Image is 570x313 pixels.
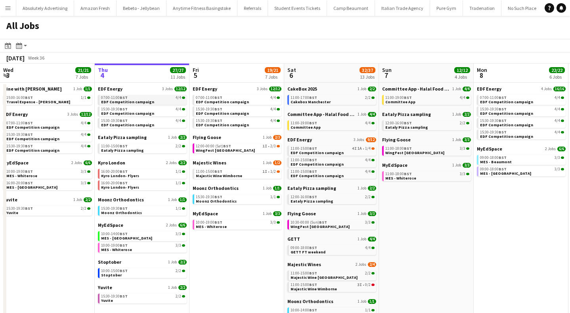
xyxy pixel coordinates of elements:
a: 15:30-19:30BST4/4EDF Competition campaign [196,106,280,116]
span: 1/1 [84,87,92,91]
a: 07:00-11:00BST4/4EDF Competition campaign [480,95,564,104]
span: 4/4 [463,87,471,91]
span: 09:00-18:00 [480,167,507,171]
span: BST [214,194,222,199]
span: 15:30-19:30 [101,119,128,123]
span: 15:30-19:30 [480,119,507,123]
button: Absolutely Advertising [16,0,74,16]
div: Eataly Pizza sampling1 Job2/211:00-15:00BST2/2Eataly Pizza sampling [98,134,187,160]
span: Majestic Wine Wimborne [196,173,242,178]
span: 4/4 [555,107,560,111]
a: MyEdSpace1 Job3/3 [382,162,471,168]
span: BST [25,95,33,100]
span: 6/6 [557,147,566,151]
span: 1 Job [263,186,272,191]
a: Flying Goose1 Job2/3 [193,134,281,140]
span: 1I [262,144,267,148]
a: 15:30-19:30BST4/4EDF Competition campaign [6,132,90,141]
a: 11:00-18:00BST3/3MES - Whiterose [385,171,469,180]
span: 1/2 [270,170,276,174]
div: Yuvite1 Job2/215:30-19:30BST2/2Yuvite [3,197,92,217]
span: 4/4 [270,119,276,123]
span: BST [309,95,317,100]
span: 4/4 [555,96,560,100]
span: 2 Jobs [166,160,177,165]
div: CakeBox 20251 Job2/211:00-17:00BST2/2Cakebox Manchester [287,86,376,111]
span: WingFest Bristol [196,148,255,153]
span: BST [120,95,128,100]
span: 4/4 [555,119,560,123]
span: 6/6 [84,160,92,165]
a: 15:30-19:30BST2/2Yuvite [6,206,90,215]
span: 4/4 [176,119,181,123]
span: BST [499,155,507,160]
span: 1/1 [81,96,86,100]
a: 09:00-18:00BST3/3MES - [GEOGRAPHIC_DATA] [480,166,564,176]
span: Yuvite [3,197,17,203]
span: 4/4 [270,96,276,100]
span: Majestic Wines [193,160,226,166]
span: EDF Competition campaign [480,122,533,128]
span: 1 Job [263,135,272,140]
span: 4I [352,147,357,151]
span: Travel Expense - Jade [6,99,70,104]
span: Kyro London- Flyers [101,173,139,178]
div: Majestic Wines1 Job1/211:00-15:00BST1I•1/2Majestic Wine Wimborne [193,160,281,185]
span: MES - Whiterose [385,176,416,181]
a: MyEdSpace2 Jobs6/6 [477,146,566,152]
a: Flying Goose1 Job3/3 [382,137,471,143]
span: Moonz Orthodontics [98,197,144,203]
span: 1A [358,147,362,151]
span: BST [499,95,507,100]
div: Committee App - Halal Food Festival1 Job4/411:00-19:00BST4/4Committee App [382,86,471,111]
button: Bebeto - Jellybean [117,0,166,16]
span: 4/4 [176,107,181,111]
span: 10:00-19:00 [6,170,33,174]
span: 2/2 [368,186,376,191]
a: 11:00-15:00BST4I1A•1/4EDF Competition campaign [291,146,375,155]
span: EDF Competition campaign [291,173,344,178]
span: EDF Competition campaign [6,148,59,153]
span: BST [25,132,33,137]
span: Flying Goose [382,137,411,143]
span: EDF Competition campaign [291,162,344,167]
span: EDF Competition campaign [196,99,249,104]
span: BST [214,106,222,112]
span: 15:30-19:30 [196,195,222,199]
span: EDF Competition campaign [101,111,154,116]
a: EDF Energy3 Jobs12/12 [3,111,92,117]
a: Eataly Pizza sampling1 Job2/2 [382,111,471,117]
a: EDF Energy4 Jobs16/16 [477,86,566,92]
span: 11:00-18:00 [385,172,412,176]
div: EDF Energy3 Jobs12/1207:00-11:00BST4/4EDF Competition campaign15:30-19:30BST4/4EDF Competition ca... [3,111,92,160]
span: 16:00-20:00 [101,170,128,174]
button: Camp Beaumont [327,0,375,16]
a: 16:00-20:00BST3/3MES - [GEOGRAPHIC_DATA] [6,180,90,189]
span: 2/2 [178,135,187,140]
span: Moonz Orthodontics [196,199,237,204]
span: 15:00-16:00 [6,96,33,100]
span: BST [499,106,507,112]
span: Eataly Pizza sampling [101,148,144,153]
a: 15:30-19:30BST4/4EDF Competition campaign [101,118,185,127]
div: Moonz Orthodontics1 Job1/115:30-19:30BST1/1Moonz Orthodontics [98,197,187,222]
span: 3 Jobs [67,112,78,117]
span: BST [214,118,222,123]
span: 2/2 [463,112,471,117]
span: 3/3 [463,137,471,142]
span: EDF Energy [477,86,501,92]
span: MyEdSpace [382,162,407,168]
a: 15:30-19:30BST4/4EDF Competition campaign [196,118,280,127]
span: 15:30-19:30 [480,107,507,111]
div: Kyro London2 Jobs2/216:00-20:00BST1/1Kyro London- Flyers16:00-20:00BST1/1Kyro London- Flyers [98,160,187,197]
span: 1/1 [176,181,181,185]
a: 11:00-15:00BST2/2Eataly Pizza sampling [101,143,185,153]
a: Eataly Pizza sampling1 Job2/2 [287,185,376,191]
a: 15:30-19:30BST1/1Moonz Orthodontics [196,194,280,203]
span: Cakebox Manchester [291,99,331,104]
span: 16/16 [553,87,566,91]
span: 16:00-20:00 [101,181,128,185]
a: CakeBox 20251 Job2/2 [287,86,376,92]
button: Student Events Tickets [268,0,327,16]
span: BST [404,171,412,176]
